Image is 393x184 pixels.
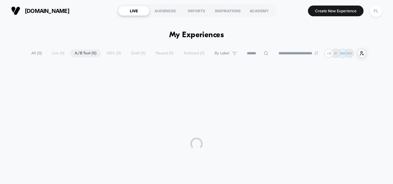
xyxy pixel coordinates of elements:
[118,6,150,16] div: LIVE
[308,6,364,16] button: Create New Experience
[27,49,46,57] span: All ( 0 )
[11,6,20,15] img: Visually logo
[215,51,229,56] span: By Label
[169,31,224,40] h1: My Experiences
[325,49,333,58] div: + 8
[370,5,382,17] div: FL
[9,6,71,16] button: [DOMAIN_NAME]
[150,6,181,16] div: AUDIENCES
[347,51,352,56] p: NN
[181,6,212,16] div: REPORTS
[368,5,384,17] button: FL
[243,6,275,16] div: ACADEMY
[334,51,337,56] p: IK
[212,6,243,16] div: INSPIRATIONS
[25,8,69,14] span: [DOMAIN_NAME]
[340,51,346,56] p: NM
[314,51,318,55] img: end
